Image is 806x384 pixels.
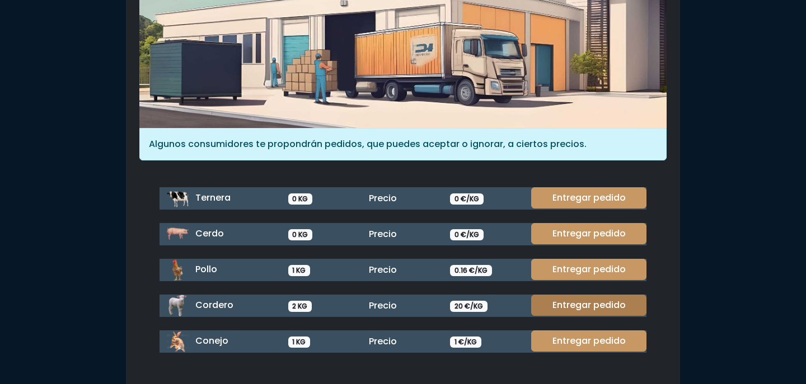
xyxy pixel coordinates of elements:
[195,191,231,204] span: Ternera
[362,192,443,205] div: Precio
[450,301,488,312] span: 20 €/KG
[166,187,189,210] img: ternera.png
[166,259,189,281] img: pollo.png
[288,229,313,240] span: 0 KG
[531,187,646,208] a: Entregar pedido
[450,229,484,240] span: 0 €/KG
[362,227,443,241] div: Precio
[139,128,667,160] div: Algunos consumidores te propondrán pedidos, que puedes aceptar o ignorar, a ciertos precios.
[531,259,646,280] a: Entregar pedido
[195,227,224,240] span: Cerdo
[288,336,311,348] span: 1 KG
[362,263,443,277] div: Precio
[288,265,311,276] span: 1 KG
[531,223,646,244] a: Entregar pedido
[450,193,484,205] span: 0 €/KG
[166,295,189,317] img: cordero.png
[166,330,189,353] img: conejo.png
[195,298,233,311] span: Cordero
[450,336,481,348] span: 1 €/KG
[195,263,217,276] span: Pollo
[288,193,313,205] span: 0 KG
[362,335,443,348] div: Precio
[166,223,189,245] img: cerdo.png
[450,265,492,276] span: 0.16 €/KG
[195,334,228,347] span: Conejo
[531,330,646,352] a: Entregar pedido
[362,299,443,312] div: Precio
[288,301,312,312] span: 2 KG
[531,295,646,316] a: Entregar pedido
